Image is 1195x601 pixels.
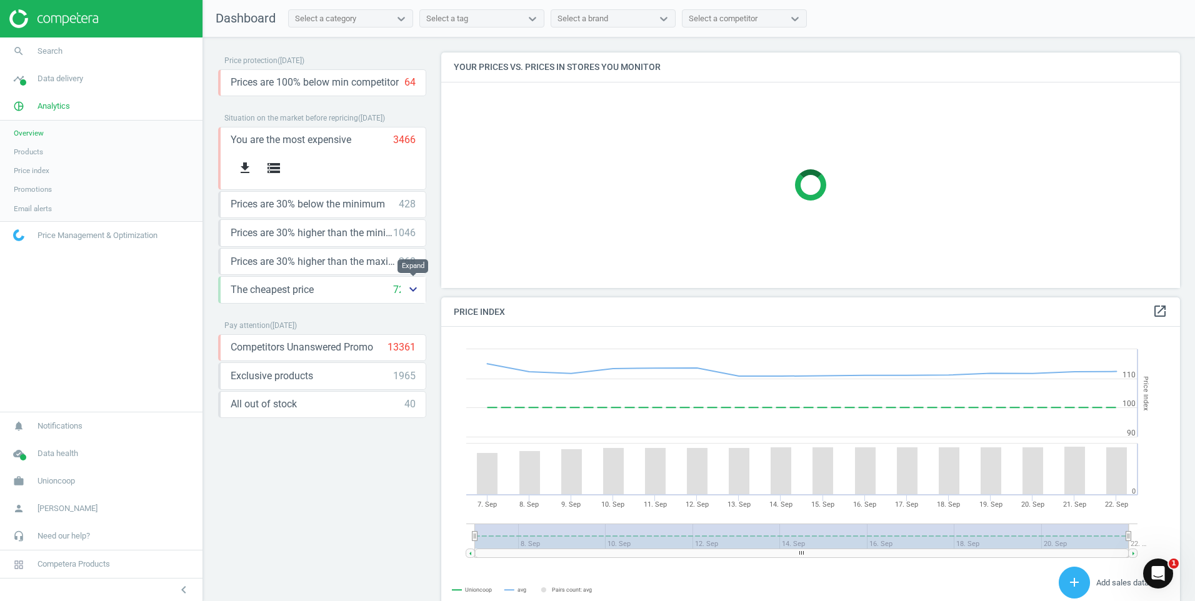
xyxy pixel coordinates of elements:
[1067,575,1082,590] i: add
[441,52,1180,82] h4: Your prices vs. prices in stores you monitor
[406,282,421,297] i: keyboard_arrow_down
[1096,578,1149,587] span: Add sales data
[7,414,31,438] i: notifications
[7,524,31,548] i: headset_mic
[399,197,416,211] div: 428
[426,13,468,24] div: Select a tag
[231,340,373,354] span: Competitors Unanswered Promo
[231,76,399,89] span: Prices are 100% below min competitor
[224,321,270,330] span: Pay attention
[552,587,592,593] tspan: Pairs count: avg
[259,154,288,183] button: storage
[37,46,62,57] span: Search
[231,369,313,383] span: Exclusive products
[1059,567,1090,599] button: add
[37,448,78,459] span: Data health
[1152,304,1167,320] a: open_in_new
[168,582,199,598] button: chevron_left
[7,39,31,63] i: search
[231,226,393,240] span: Prices are 30% higher than the minimum
[37,559,110,570] span: Competera Products
[519,500,539,509] tspan: 8. Sep
[1127,429,1136,437] text: 90
[477,500,497,509] tspan: 7. Sep
[1131,540,1146,548] tspan: 22. …
[686,500,709,509] tspan: 12. Sep
[1122,370,1136,379] text: 110
[37,420,82,432] span: Notifications
[231,283,314,297] span: The cheapest price
[769,500,792,509] tspan: 14. Sep
[7,497,31,520] i: person
[14,147,43,157] span: Products
[13,229,24,241] img: wGWNvw8QSZomAAAAABJRU5ErkJggg==
[393,133,416,147] div: 3466
[393,369,416,383] div: 1965
[37,530,90,542] span: Need our help?
[441,297,1180,327] h4: Price Index
[399,255,416,269] div: 268
[224,114,358,122] span: Situation on the market before repricing
[387,340,416,354] div: 13361
[176,582,191,597] i: chevron_left
[270,321,297,330] span: ( [DATE] )
[853,500,876,509] tspan: 16. Sep
[401,277,426,302] button: keyboard_arrow_down
[397,259,428,273] div: Expand
[231,154,259,183] button: get_app
[295,13,356,24] div: Select a category
[7,94,31,118] i: pie_chart_outlined
[14,184,52,194] span: Promotions
[811,500,834,509] tspan: 15. Sep
[1063,500,1086,509] tspan: 21. Sep
[37,475,75,487] span: Unioncoop
[404,397,416,411] div: 40
[1021,500,1044,509] tspan: 20. Sep
[937,500,960,509] tspan: 18. Sep
[9,9,98,28] img: ajHJNr6hYgQAAAAASUVORK5CYII=
[358,114,385,122] span: ( [DATE] )
[1105,500,1128,509] tspan: 22. Sep
[231,133,351,147] span: You are the most expensive
[561,500,581,509] tspan: 9. Sep
[644,500,667,509] tspan: 11. Sep
[14,128,44,138] span: Overview
[37,503,97,514] span: [PERSON_NAME]
[237,161,252,176] i: get_app
[1169,559,1179,569] span: 1
[517,587,526,593] tspan: avg
[7,67,31,91] i: timeline
[37,230,157,241] span: Price Management & Optimization
[727,500,751,509] tspan: 13. Sep
[7,442,31,465] i: cloud_done
[895,500,918,509] tspan: 17. Sep
[266,161,281,176] i: storage
[231,255,399,269] span: Prices are 30% higher than the maximal
[393,226,416,240] div: 1046
[1132,487,1136,495] text: 0
[1152,304,1167,319] i: open_in_new
[979,500,1002,509] tspan: 19. Sep
[465,587,492,593] tspan: Unioncoop
[14,166,49,176] span: Price index
[7,469,31,493] i: work
[14,204,52,214] span: Email alerts
[1122,399,1136,408] text: 100
[1142,376,1150,410] tspan: Price Index
[601,500,624,509] tspan: 10. Sep
[689,13,757,24] div: Select a competitor
[231,397,297,411] span: All out of stock
[557,13,608,24] div: Select a brand
[37,101,70,112] span: Analytics
[224,56,277,65] span: Price protection
[404,76,416,89] div: 64
[1143,559,1173,589] iframe: Intercom live chat
[216,11,276,26] span: Dashboard
[393,283,416,297] div: 7295
[231,197,385,211] span: Prices are 30% below the minimum
[37,73,83,84] span: Data delivery
[277,56,304,65] span: ( [DATE] )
